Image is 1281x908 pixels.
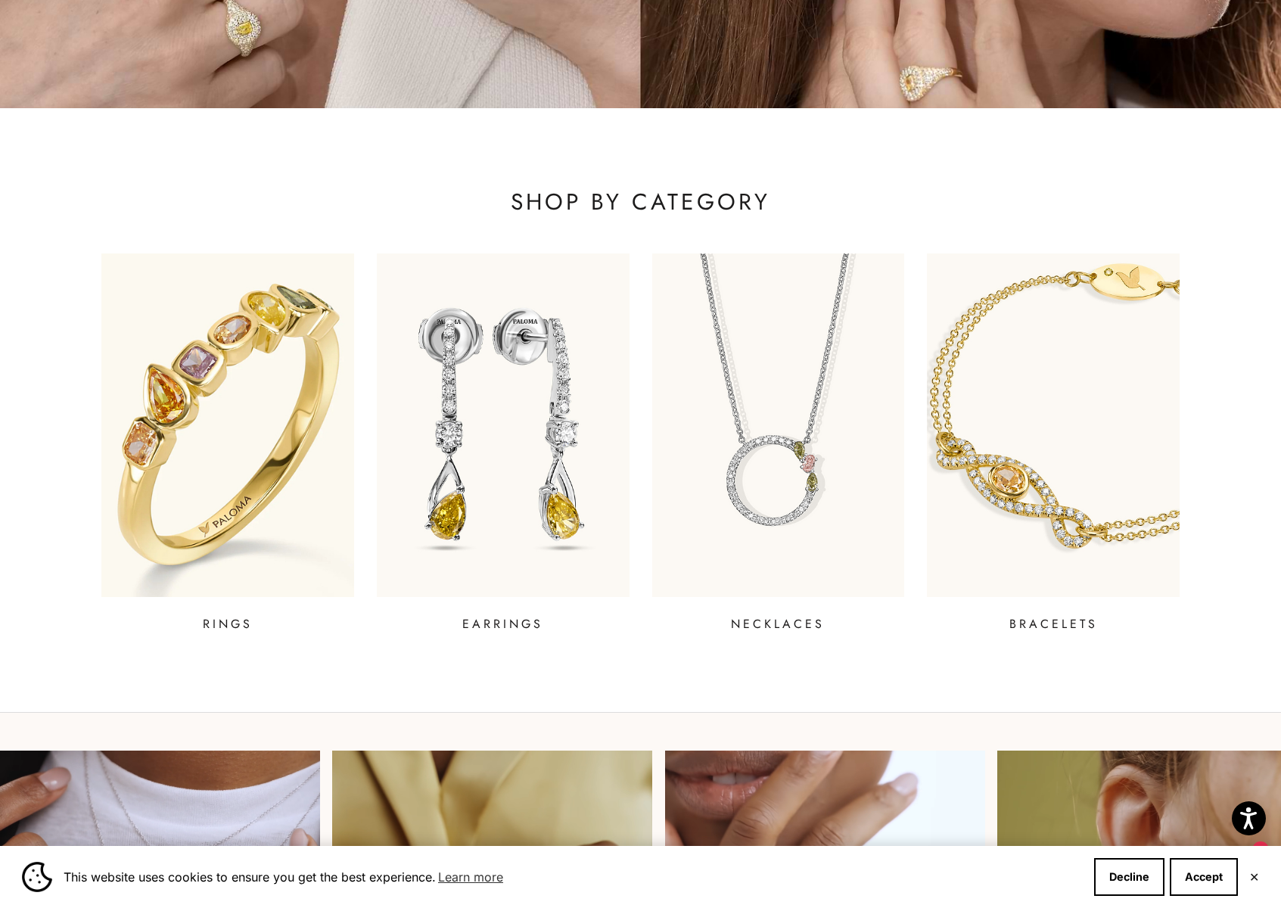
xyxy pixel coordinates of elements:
[22,862,52,892] img: Cookie banner
[101,187,1180,217] p: SHOP BY CATEGORY
[377,253,630,633] a: EARRINGS
[1094,858,1164,896] button: Decline
[1170,858,1238,896] button: Accept
[652,253,905,633] a: NECKLACES
[203,615,253,633] p: RINGS
[436,866,505,888] a: Learn more
[462,615,543,633] p: EARRINGS
[927,253,1180,633] a: BRACELETS
[731,615,825,633] p: NECKLACES
[101,253,354,633] a: RINGS
[64,866,1082,888] span: This website uses cookies to ensure you get the best experience.
[1249,872,1259,882] button: Close
[1009,615,1098,633] p: BRACELETS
